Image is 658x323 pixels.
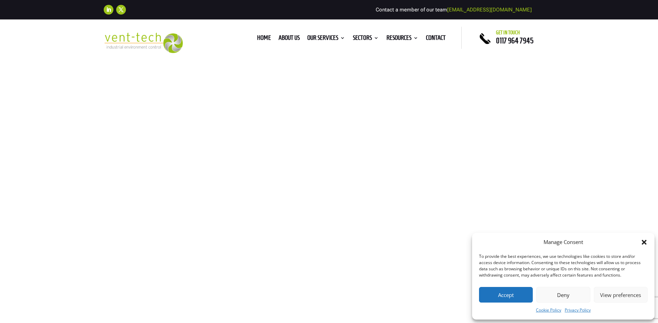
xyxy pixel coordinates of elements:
button: Accept [479,287,533,303]
a: Sectors [353,35,379,43]
div: To provide the best experiences, we use technologies like cookies to store and/or access device i... [479,253,647,278]
button: View preferences [594,287,648,303]
div: Manage Consent [544,238,583,246]
a: 0117 964 7945 [496,36,533,45]
img: 2023-09-27T08_35_16.549ZVENT-TECH---Clear-background [104,33,183,53]
a: Follow on X [116,5,126,15]
span: Get in touch [496,30,520,35]
a: Contact [426,35,446,43]
span: Contact a member of our team [376,7,532,13]
a: Resources [386,35,418,43]
a: Cookie Policy [536,306,561,314]
a: Follow on LinkedIn [104,5,113,15]
a: [EMAIL_ADDRESS][DOMAIN_NAME] [447,7,532,13]
a: Privacy Policy [565,306,591,314]
button: Deny [536,287,590,303]
a: About us [279,35,300,43]
div: Close dialog [641,239,648,246]
a: Our Services [307,35,345,43]
a: Home [257,35,271,43]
